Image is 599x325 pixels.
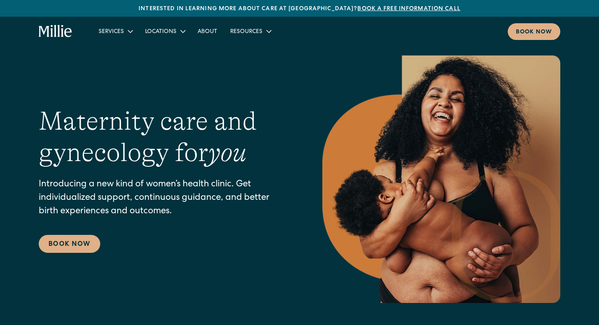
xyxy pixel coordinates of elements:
h1: Maternity care and gynecology for [39,106,290,168]
div: Resources [230,28,262,36]
a: Book Now [39,235,100,253]
a: Book now [508,23,560,40]
div: Services [92,24,139,38]
div: Locations [145,28,176,36]
div: Locations [139,24,191,38]
div: Book now [516,28,552,37]
a: home [39,25,73,38]
p: Introducing a new kind of women’s health clinic. Get individualized support, continuous guidance,... [39,178,290,219]
div: Services [99,28,124,36]
a: About [191,24,224,38]
em: you [208,138,247,167]
div: Resources [224,24,277,38]
a: Book a free information call [357,6,460,12]
img: Smiling mother with her baby in arms, celebrating body positivity and the nurturing bond of postp... [322,55,560,303]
